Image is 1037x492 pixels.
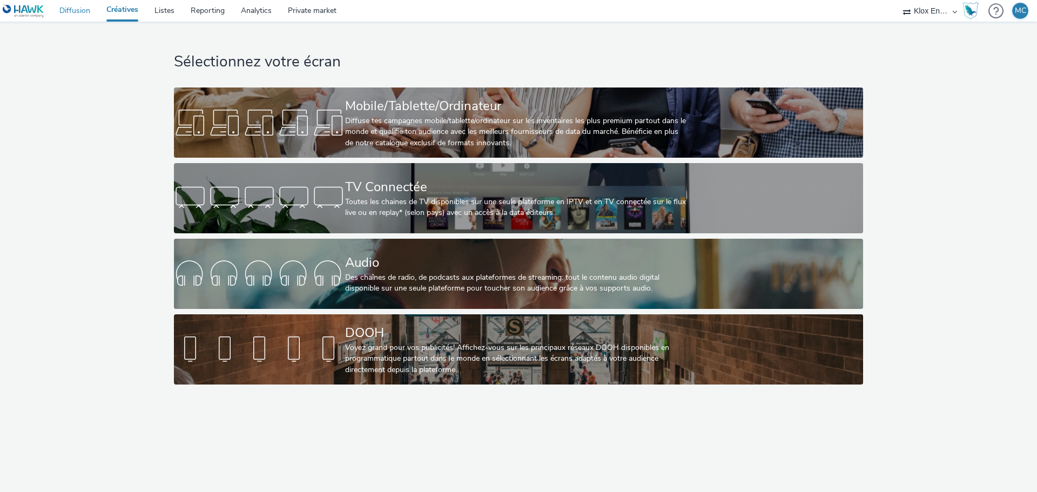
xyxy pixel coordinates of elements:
[174,314,863,385] a: DOOHVoyez grand pour vos publicités! Affichez-vous sur les principaux réseaux DOOH disponibles en...
[345,323,688,342] div: DOOH
[1015,3,1026,19] div: MC
[345,342,688,375] div: Voyez grand pour vos publicités! Affichez-vous sur les principaux réseaux DOOH disponibles en pro...
[962,2,983,19] a: Hawk Academy
[174,239,863,309] a: AudioDes chaînes de radio, de podcasts aux plateformes de streaming: tout le contenu audio digita...
[345,116,688,149] div: Diffuse tes campagnes mobile/tablette/ordinateur sur les inventaires les plus premium partout dan...
[3,4,44,18] img: undefined Logo
[345,272,688,294] div: Des chaînes de radio, de podcasts aux plateformes de streaming: tout le contenu audio digital dis...
[174,163,863,233] a: TV ConnectéeToutes les chaines de TV disponibles sur une seule plateforme en IPTV et en TV connec...
[345,178,688,197] div: TV Connectée
[345,97,688,116] div: Mobile/Tablette/Ordinateur
[345,197,688,219] div: Toutes les chaines de TV disponibles sur une seule plateforme en IPTV et en TV connectée sur le f...
[962,2,979,19] img: Hawk Academy
[174,87,863,158] a: Mobile/Tablette/OrdinateurDiffuse tes campagnes mobile/tablette/ordinateur sur les inventaires le...
[345,253,688,272] div: Audio
[174,52,863,72] h1: Sélectionnez votre écran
